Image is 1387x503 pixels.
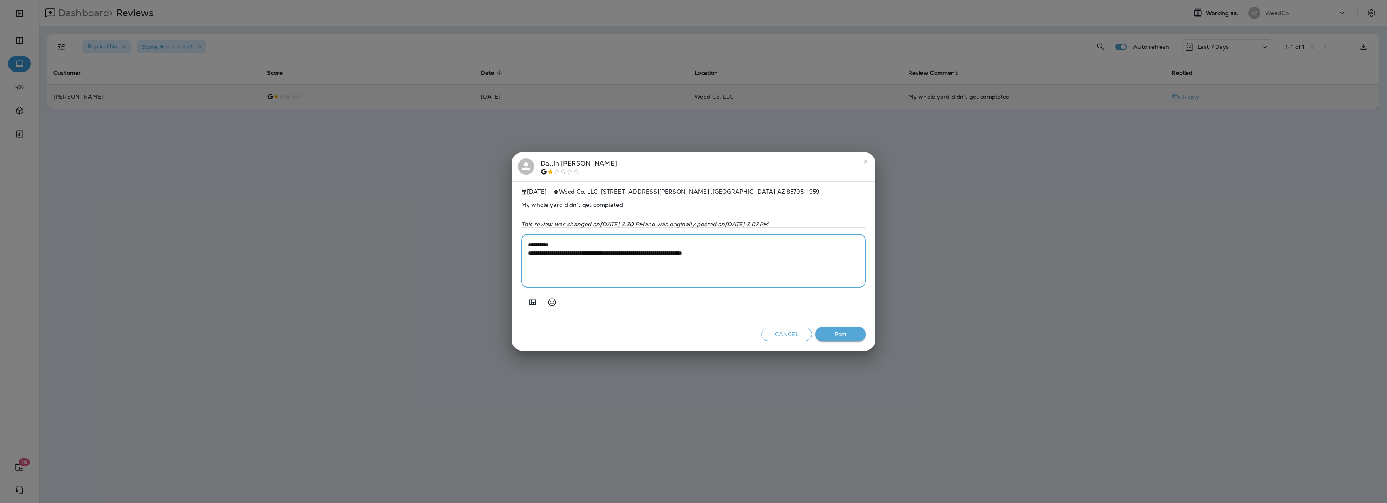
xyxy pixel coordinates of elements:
[645,221,769,228] span: and was originally posted on [DATE] 2:07 PM
[541,158,617,175] div: Dallin [PERSON_NAME]
[521,221,866,227] p: This review was changed on [DATE] 2:20 PM
[544,294,560,310] button: Select an emoji
[859,155,872,168] button: close
[521,195,866,215] span: My whole yard didn’t get completed.
[815,327,866,342] button: Post
[761,328,812,341] button: Cancel
[524,294,541,310] button: Add in a premade template
[521,188,547,195] span: [DATE]
[559,188,820,195] span: Weed Co. LLC - [STREET_ADDRESS][PERSON_NAME] , [GEOGRAPHIC_DATA] , AZ 85705-1959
